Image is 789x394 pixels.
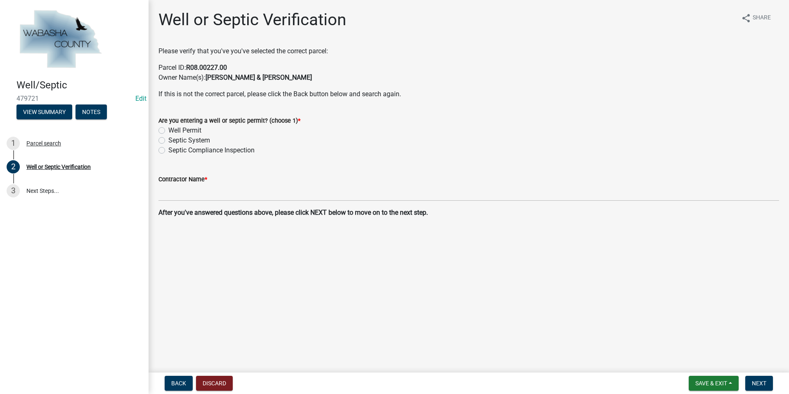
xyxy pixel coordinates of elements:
[7,184,20,197] div: 3
[168,135,210,145] label: Septic System
[135,95,146,102] wm-modal-confirm: Edit Application Number
[168,126,201,135] label: Well Permit
[26,164,91,170] div: Well or Septic Verification
[196,376,233,391] button: Discard
[158,89,779,99] p: If this is not the correct parcel, please click the Back button below and search again.
[735,10,777,26] button: shareShare
[753,13,771,23] span: Share
[186,64,227,71] strong: R08.00227.00
[165,376,193,391] button: Back
[752,380,766,387] span: Next
[695,380,727,387] span: Save & Exit
[158,46,779,56] p: Please verify that you've you've selected the correct parcel:
[206,74,312,81] strong: [PERSON_NAME] & [PERSON_NAME]
[158,118,300,124] label: Are you entering a well or septic permit? (choose 1)
[158,177,207,183] label: Contractor Name
[17,9,104,71] img: Wabasha County, Minnesota
[17,79,142,91] h4: Well/Septic
[7,160,20,173] div: 2
[158,63,779,83] p: Parcel ID: Owner Name(s):
[158,209,428,216] strong: After you've answered questions above, please click NEXT below to move on to the next step.
[158,10,346,30] h1: Well or Septic Verification
[7,137,20,150] div: 1
[17,109,72,116] wm-modal-confirm: Summary
[171,380,186,387] span: Back
[76,104,107,119] button: Notes
[741,13,751,23] i: share
[17,95,132,102] span: 479721
[76,109,107,116] wm-modal-confirm: Notes
[135,95,146,102] a: Edit
[26,140,61,146] div: Parcel search
[168,145,255,155] label: Septic Compliance Inspection
[17,104,72,119] button: View Summary
[745,376,773,391] button: Next
[689,376,739,391] button: Save & Exit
